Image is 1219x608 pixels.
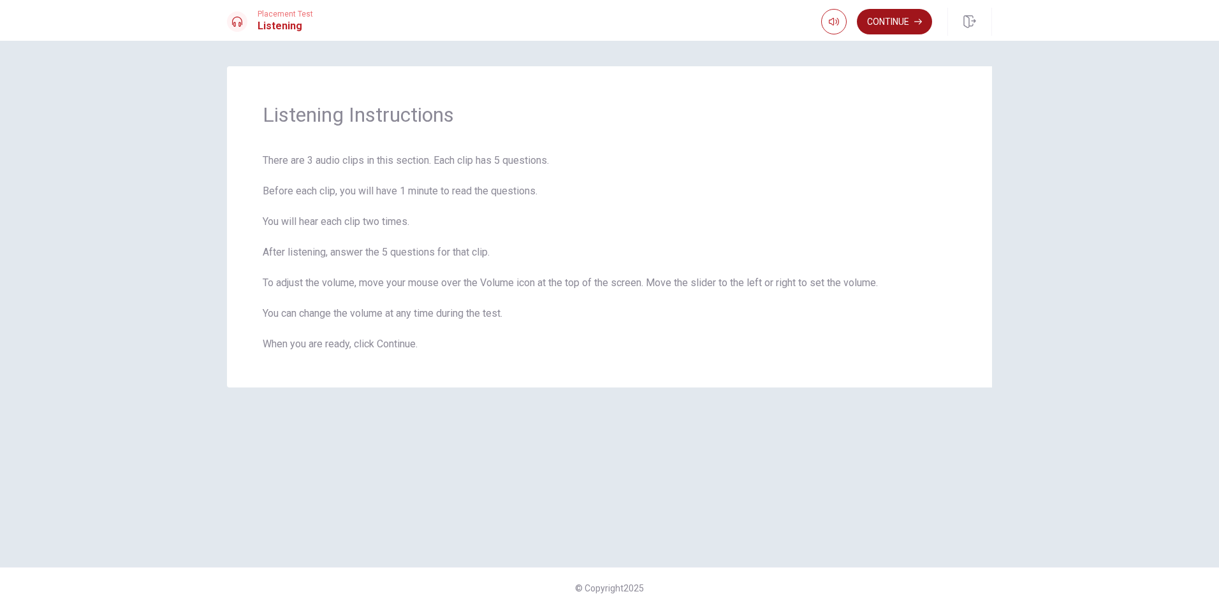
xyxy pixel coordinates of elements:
[263,102,956,127] span: Listening Instructions
[263,153,956,352] span: There are 3 audio clips in this section. Each clip has 5 questions. Before each clip, you will ha...
[258,10,313,18] span: Placement Test
[258,18,313,34] h1: Listening
[857,9,932,34] button: Continue
[575,583,644,593] span: © Copyright 2025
